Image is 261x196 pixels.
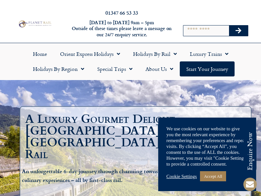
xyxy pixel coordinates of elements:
[25,113,249,160] h1: A Luxury Gourmet Delight – [GEOGRAPHIC_DATA] & [GEOGRAPHIC_DATA] by First Class Rail
[71,20,172,38] h6: [DATE] to [DATE] 9am – 5pm Outside of these times please leave a message on our 24/7 enquiry serv...
[166,173,197,179] a: Cookie Settings
[3,46,258,76] nav: Menu
[229,25,248,36] button: Search
[91,61,139,76] a: Special Trips
[200,171,226,181] a: Accept All
[22,167,240,184] b: An unforgettable 6-day journey through charming towns, alpine landscapes and world-class culinary...
[166,126,248,167] div: We use cookies on our website to give you the most relevant experience by remembering your prefer...
[139,61,180,76] a: About Us
[54,46,127,61] a: Orient Express Holidays
[180,61,235,76] a: Start your Journey
[26,46,54,61] a: Home
[183,46,235,61] a: Luxury Trains
[17,20,52,28] img: Planet Rail Train Holidays Logo
[105,9,138,16] a: 01347 66 53 33
[127,46,183,61] a: Holidays by Rail
[26,61,91,76] a: Holidays by Region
